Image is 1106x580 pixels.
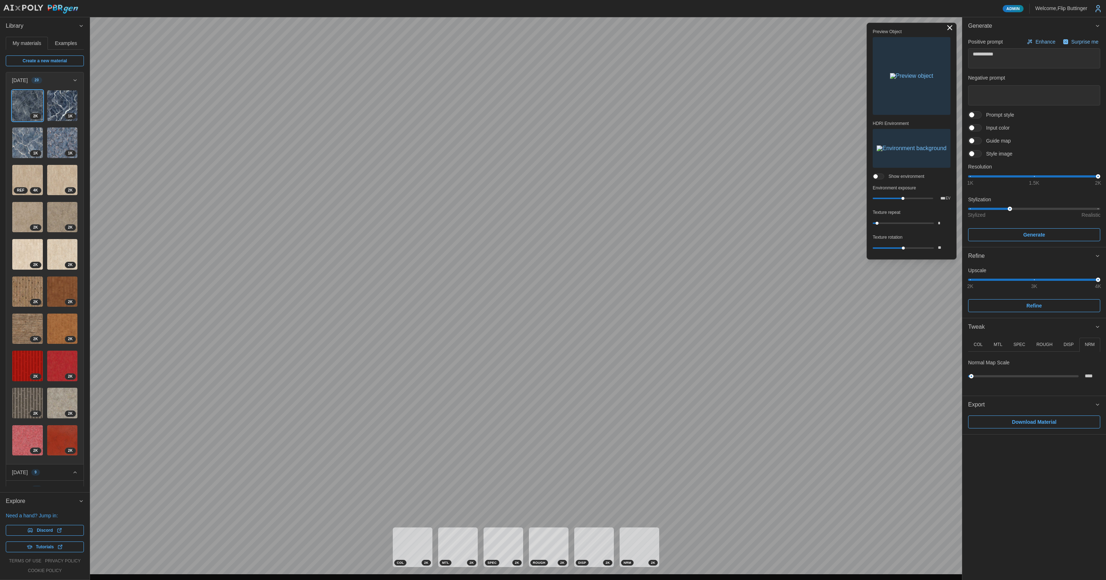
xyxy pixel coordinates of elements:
button: Download Material [968,415,1100,428]
a: TwZWq1MNvAKStnXUQM4S2K [12,313,43,345]
p: NRM [1085,342,1094,348]
img: icPMVKgyJjlucHYJhuv2 [47,314,78,344]
img: 4hlNP0lpzArIxt2pUGqH [47,425,78,456]
p: Environment exposure [873,185,950,191]
span: 2 K [68,262,73,268]
span: SPEC [487,560,497,565]
span: Tweak [968,318,1095,336]
img: lyfDzu39ZKDG8sHX6vHq [47,351,78,381]
a: Tutorials [6,541,84,552]
p: [DATE] [12,469,28,476]
span: 20 [35,77,39,83]
p: DISP [1064,342,1074,348]
a: j46Krq4p7rkZ9Da5vcjr2K [12,90,43,121]
img: CdGuatSdldAUJ4eSUfrj [47,276,78,307]
a: Discord [6,525,84,536]
a: z3NV1PoKoX9rlBZghIMy2K [47,239,78,270]
span: 2 K [68,448,73,454]
p: Preview Object [873,29,950,35]
img: AjyFNGQAq55SWgxcipq5 [12,351,43,381]
button: [DATE]20 [6,72,84,88]
a: cookie policy [28,568,62,574]
p: Resolution [968,163,1100,170]
button: Refine [968,299,1100,312]
span: 2 K [33,262,38,268]
button: Export [962,396,1106,414]
span: 2 K [606,560,610,565]
span: 9 [35,469,37,475]
a: oIH0UH4U8jX0WXVJYDMU1K [12,127,43,158]
div: [DATE]20 [6,88,84,464]
img: AIxPoly PBRgen [3,4,78,14]
img: oIH0UH4U8jX0WXVJYDMU [12,127,43,158]
span: Export [968,396,1095,414]
div: Generate [962,35,1106,247]
p: SPEC [1013,342,1025,348]
img: fHZF18b47FZigwPMczyx [12,425,43,456]
span: Refine [1026,300,1042,312]
span: 2 K [68,336,73,342]
p: Negative prompt [968,74,1100,81]
button: Preview object [873,37,950,115]
div: Tweak [962,336,1106,396]
img: j46Krq4p7rkZ9Da5vcjr [12,90,43,121]
span: 2 K [33,411,38,417]
img: XASl8ERkj9z7iYzFQCqe [47,127,78,158]
p: HDRI Environment [873,121,950,127]
span: 2 K [68,299,73,305]
span: ROUGH [533,560,545,565]
a: privacy policy [45,558,81,564]
img: KDogp2ILD4LTRjJKBdZU [12,388,43,418]
a: qjLGuHsj9AfDs9RYvPBW4KREF [12,165,43,196]
a: GvB6oKPjjtnQlBznGppP2K [47,387,78,419]
a: U0rokpEeasBnE9qNnvdm2K [12,276,43,307]
span: DISP [578,560,586,565]
span: 2 K [68,411,73,417]
span: 2 K [33,448,38,454]
span: Tutorials [36,542,54,552]
p: EV [946,197,950,200]
p: Stylization [968,196,1100,203]
span: 2 K [651,560,655,565]
a: JZw3YYzdJ190Gbzmy58t2K [12,239,43,270]
p: Enhance [1035,38,1057,45]
span: Create a new material [23,56,67,66]
span: 2 K [33,225,38,230]
span: REF [17,188,24,193]
span: Download Material [1012,416,1057,428]
span: Admin [1006,5,1020,12]
span: Style image [982,150,1012,157]
p: MTL [994,342,1002,348]
img: Environment background [877,145,947,151]
a: s4yuekZc6WS7PQWeBiBd2K [47,202,78,233]
p: Upscale [968,267,1100,274]
p: Surprise me [1071,38,1100,45]
span: 2 K [68,374,73,379]
p: Texture rotation [873,234,950,240]
p: COL [974,342,983,348]
span: 1 K [68,113,73,119]
img: Preview object [890,73,933,79]
span: Input color [982,124,1010,131]
span: Prompt style [982,111,1014,118]
img: z3NV1PoKoX9rlBZghIMy [47,239,78,270]
button: [DATE]9 [6,464,84,480]
div: Export [962,414,1106,434]
img: qvr7tGoUrSDHz1OgtkEY [47,90,78,121]
p: Welcome, Flip Buttinger [1035,5,1087,12]
button: Tweak [962,318,1106,336]
span: 2 K [560,560,565,565]
p: ROUGH [1037,342,1053,348]
span: My materials [13,41,41,46]
span: Explore [6,493,78,510]
img: JZw3YYzdJ190Gbzmy58t [12,239,43,270]
img: U0rokpEeasBnE9qNnvdm [12,276,43,307]
span: Examples [55,41,77,46]
span: Show environment [884,174,924,179]
div: Refine [962,265,1106,318]
span: 2 K [33,336,38,342]
a: KDogp2ILD4LTRjJKBdZU2K [12,387,43,419]
img: GvB6oKPjjtnQlBznGppP [47,388,78,418]
button: Refine [962,247,1106,265]
div: Refine [968,252,1095,261]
